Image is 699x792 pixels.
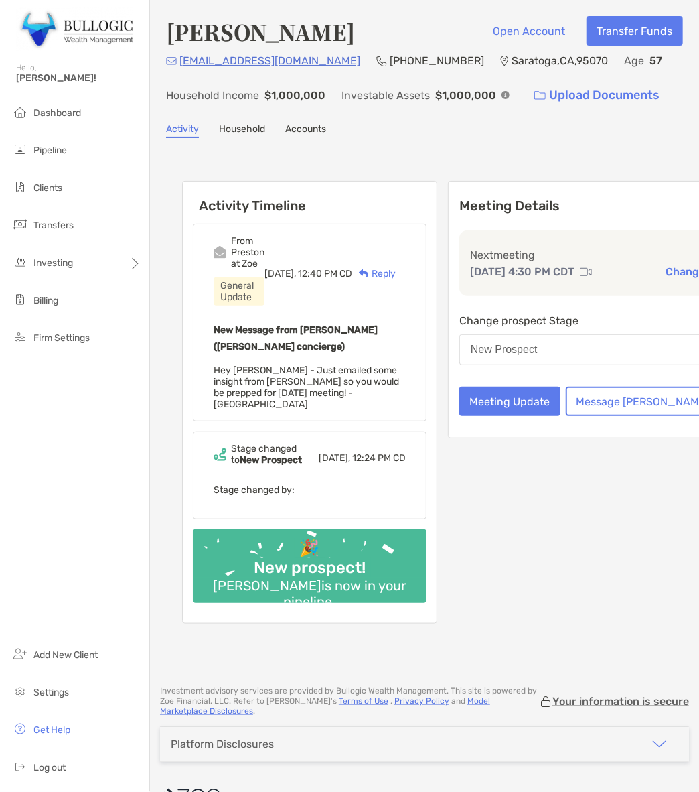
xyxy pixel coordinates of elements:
[160,686,539,716] p: Investment advisory services are provided by Bullogic Wealth Management . This site is powered by...
[16,72,141,84] span: [PERSON_NAME]!
[240,454,302,466] b: New Prospect
[359,269,369,278] img: Reply icon
[285,123,326,138] a: Accounts
[183,182,437,214] h6: Activity Timeline
[166,16,355,47] h4: [PERSON_NAME]
[12,683,28,700] img: settings icon
[526,81,668,110] a: Upload Documents
[166,123,199,138] a: Activity
[12,104,28,120] img: dashboard icon
[471,344,538,356] div: New Prospect
[33,295,58,306] span: Billing
[214,324,378,352] b: New Message from [PERSON_NAME] ([PERSON_NAME] concierge)
[33,762,66,773] span: Log out
[12,758,28,775] img: logout icon
[352,452,406,464] span: 12:24 PM CD
[33,724,70,736] span: Get Help
[264,87,325,104] p: $1,000,000
[649,52,662,69] p: 57
[160,696,490,716] a: Model Marketplace Disclosures
[171,738,274,750] div: Platform Disclosures
[501,91,510,99] img: Info Icon
[651,736,668,752] img: icon arrow
[166,57,177,65] img: Email Icon
[16,5,133,54] img: Zoe Logo
[459,387,560,416] button: Meeting Update
[12,721,28,737] img: get-help icon
[390,52,484,69] p: [PHONE_NUMBER]
[214,277,264,306] div: General Update
[33,220,74,231] span: Transfers
[33,649,98,661] span: Add New Client
[193,578,426,610] div: [PERSON_NAME] is now in your pipeline.
[231,235,264,269] div: From Preston at Zoe
[12,291,28,308] img: billing icon
[580,267,592,277] img: communication type
[214,246,226,259] img: Event icon
[534,91,546,101] img: button icon
[12,646,28,662] img: add_new_client icon
[214,482,406,499] p: Stage changed by:
[12,254,28,270] img: investing icon
[512,52,608,69] p: Saratoga , CA , 95070
[12,216,28,233] img: transfers icon
[179,52,360,69] p: [EMAIL_ADDRESS][DOMAIN_NAME]
[231,443,319,466] div: Stage changed to
[264,268,296,279] span: [DATE],
[166,87,259,104] p: Household Income
[435,87,496,104] p: $1,000,000
[352,267,396,281] div: Reply
[483,16,576,46] button: Open Account
[214,365,399,410] span: Hey [PERSON_NAME] - Just emailed some insight from [PERSON_NAME] so you would be prepped for [DAT...
[33,687,69,698] span: Settings
[295,539,325,558] div: 🎉
[33,107,81,119] span: Dashboard
[248,558,371,578] div: New prospect!
[624,52,644,69] p: Age
[552,695,689,708] p: Your information is secure
[33,332,90,344] span: Firm Settings
[587,16,683,46] button: Transfer Funds
[214,448,226,461] img: Event icon
[376,56,387,66] img: Phone Icon
[298,268,352,279] span: 12:40 PM CD
[319,452,350,464] span: [DATE],
[33,145,67,156] span: Pipeline
[341,87,430,104] p: Investable Assets
[219,123,265,138] a: Household
[33,182,62,194] span: Clients
[470,263,574,280] p: [DATE] 4:30 PM CDT
[500,56,509,66] img: Location Icon
[33,257,73,269] span: Investing
[12,329,28,345] img: firm-settings icon
[394,696,449,706] a: Privacy Policy
[12,141,28,157] img: pipeline icon
[339,696,388,706] a: Terms of Use
[12,179,28,195] img: clients icon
